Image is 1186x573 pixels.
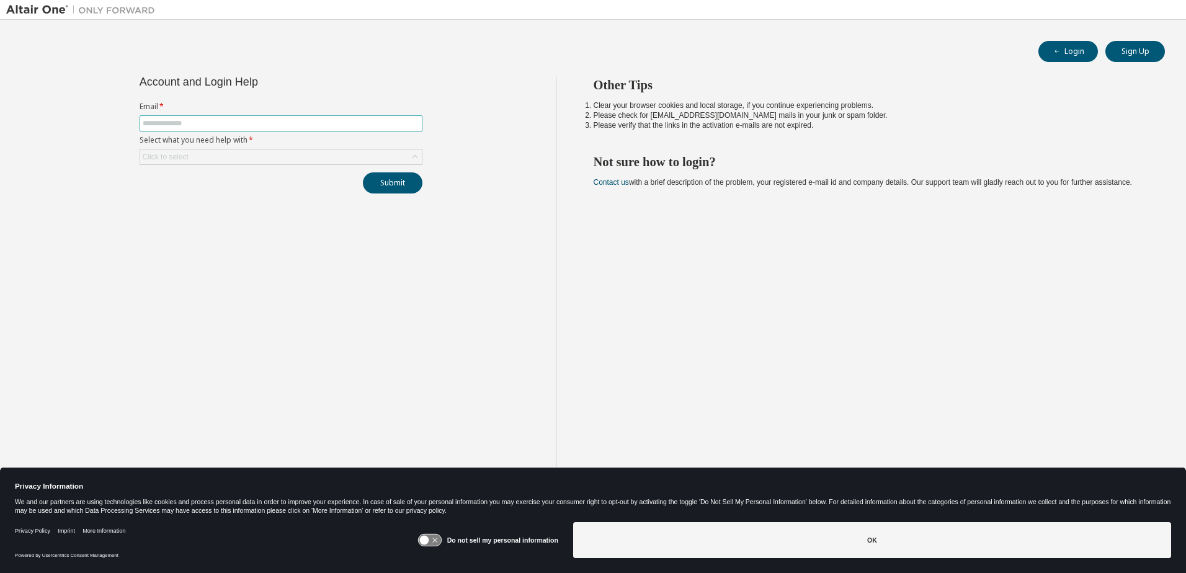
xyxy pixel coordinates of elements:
li: Please check for [EMAIL_ADDRESS][DOMAIN_NAME] mails in your junk or spam folder. [594,110,1143,120]
li: Please verify that the links in the activation e-mails are not expired. [594,120,1143,130]
div: Click to select [143,152,189,162]
h2: Other Tips [594,77,1143,93]
div: Click to select [140,149,422,164]
div: Account and Login Help [140,77,366,87]
button: Submit [363,172,422,193]
button: Login [1038,41,1098,62]
button: Sign Up [1105,41,1165,62]
h2: Not sure how to login? [594,154,1143,170]
span: with a brief description of the problem, your registered e-mail id and company details. Our suppo... [594,178,1132,187]
li: Clear your browser cookies and local storage, if you continue experiencing problems. [594,100,1143,110]
label: Email [140,102,422,112]
img: Altair One [6,4,161,16]
a: Contact us [594,178,629,187]
label: Select what you need help with [140,135,422,145]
